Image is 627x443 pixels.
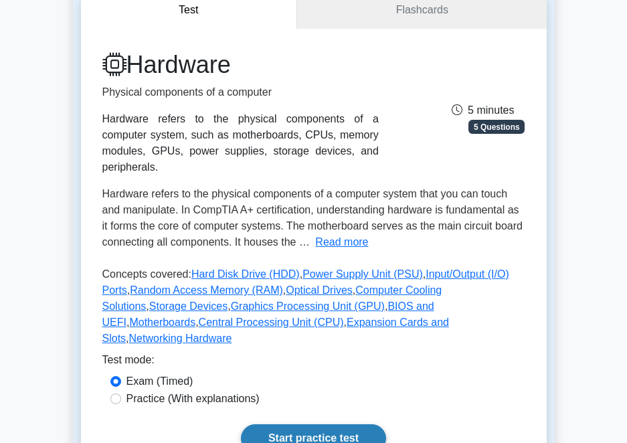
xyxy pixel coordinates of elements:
a: Random Access Memory (RAM) [130,284,283,296]
label: Practice (With explanations) [126,391,260,407]
a: Motherboards [129,317,195,328]
a: Graphics Processing Unit (GPU) [231,300,385,312]
a: Optical Drives [286,284,353,296]
span: 5 Questions [468,120,525,133]
h1: Hardware [102,50,379,79]
a: Power Supply Unit (PSU) [302,268,423,280]
a: Networking Hardware [129,333,232,344]
div: Hardware refers to the physical components of a computer system, such as motherboards, CPUs, memo... [102,111,379,175]
a: Storage Devices [149,300,228,312]
p: Concepts covered: , , , , , , , , , , , , [102,266,525,352]
button: Read more [315,234,368,250]
span: Hardware refers to the physical components of a computer system that you can touch and manipulate... [102,188,523,248]
span: 5 minutes [452,104,514,116]
a: Central Processing Unit (CPU) [199,317,344,328]
div: Test mode: [102,352,525,373]
a: Hard Disk Drive (HDD) [191,268,300,280]
p: Physical components of a computer [102,84,379,100]
label: Exam (Timed) [126,373,193,389]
